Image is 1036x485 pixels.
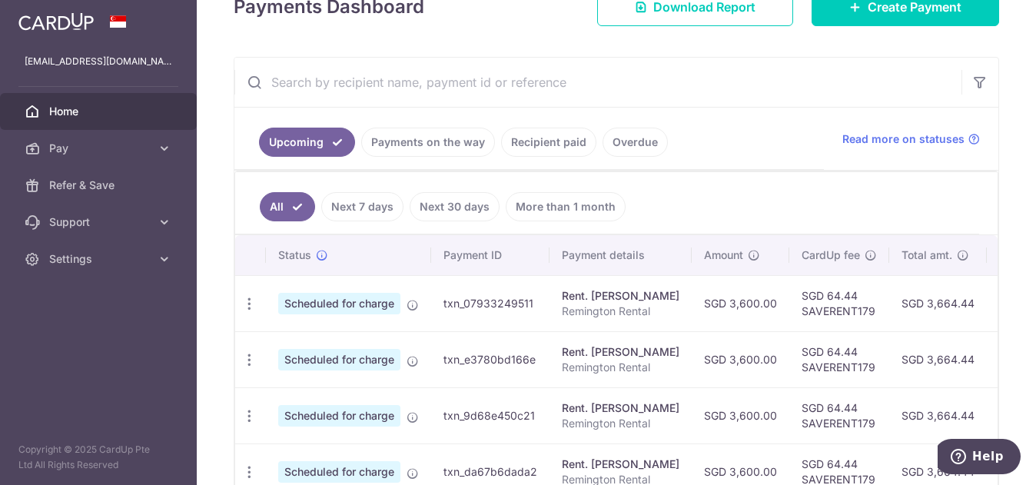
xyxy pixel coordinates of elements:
a: Next 30 days [410,192,500,221]
div: Rent. [PERSON_NAME] [562,457,679,472]
span: Support [49,214,151,230]
td: txn_e3780bd166e [431,331,550,387]
p: [EMAIL_ADDRESS][DOMAIN_NAME] [25,54,172,69]
a: Read more on statuses [842,131,980,147]
td: txn_9d68e450c21 [431,387,550,443]
img: CardUp [18,12,94,31]
th: Payment ID [431,235,550,275]
span: Settings [49,251,151,267]
span: Scheduled for charge [278,405,400,427]
span: Status [278,247,311,263]
th: Payment details [550,235,692,275]
td: SGD 3,664.44 [889,331,987,387]
div: Rent. [PERSON_NAME] [562,288,679,304]
span: Scheduled for charge [278,461,400,483]
p: Remington Rental [562,360,679,375]
a: All [260,192,315,221]
a: Payments on the way [361,128,495,157]
span: Home [49,104,151,119]
td: SGD 3,600.00 [692,331,789,387]
td: SGD 3,600.00 [692,275,789,331]
td: SGD 3,664.44 [889,275,987,331]
span: Total amt. [902,247,952,263]
input: Search by recipient name, payment id or reference [234,58,961,107]
div: Rent. [PERSON_NAME] [562,344,679,360]
div: Rent. [PERSON_NAME] [562,400,679,416]
span: Amount [704,247,743,263]
span: Pay [49,141,151,156]
span: CardUp fee [802,247,860,263]
a: Next 7 days [321,192,403,221]
a: More than 1 month [506,192,626,221]
span: Read more on statuses [842,131,965,147]
td: SGD 3,664.44 [889,387,987,443]
p: Remington Rental [562,416,679,431]
span: Refer & Save [49,178,151,193]
td: SGD 3,600.00 [692,387,789,443]
td: SGD 64.44 SAVERENT179 [789,275,889,331]
a: Upcoming [259,128,355,157]
td: SGD 64.44 SAVERENT179 [789,331,889,387]
iframe: Opens a widget where you can find more information [938,439,1021,477]
span: Scheduled for charge [278,349,400,370]
td: SGD 64.44 SAVERENT179 [789,387,889,443]
a: Recipient paid [501,128,596,157]
span: Scheduled for charge [278,293,400,314]
td: txn_07933249511 [431,275,550,331]
a: Overdue [603,128,668,157]
p: Remington Rental [562,304,679,319]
